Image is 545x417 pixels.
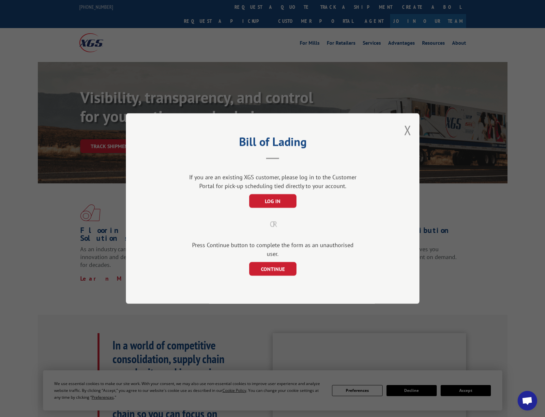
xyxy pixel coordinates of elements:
div: Press Continue button to complete the form as an unauthorised user. [186,240,359,258]
a: Open chat [518,391,537,410]
button: Close modal [404,121,411,139]
div: OR [159,218,387,230]
button: CONTINUE [249,262,296,276]
a: LOG IN [249,198,296,204]
h2: Bill of Lading [159,137,387,149]
button: LOG IN [249,194,296,208]
div: If you are an existing XGS customer, please log in to the Customer Portal for pick-up scheduling ... [186,173,359,190]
